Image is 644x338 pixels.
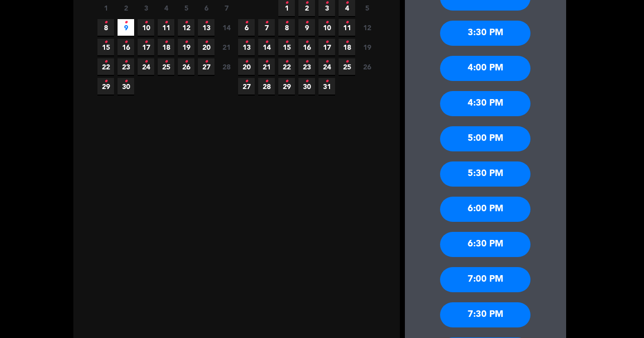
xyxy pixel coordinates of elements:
i: • [345,54,349,70]
span: 18 [158,39,174,55]
span: 29 [97,78,114,95]
i: • [245,54,248,70]
i: • [144,15,148,31]
span: 12 [359,19,375,36]
span: 27 [238,78,255,95]
div: 4:30 PM [440,91,530,116]
i: • [184,34,188,50]
div: 7:00 PM [440,267,530,292]
i: • [305,54,308,70]
span: 17 [318,39,335,55]
span: 6 [238,19,255,36]
span: 24 [318,58,335,75]
span: 28 [258,78,275,95]
div: 6:00 PM [440,197,530,222]
i: • [204,15,208,31]
span: 11 [339,19,355,36]
i: • [104,54,108,70]
span: 20 [238,58,255,75]
span: 8 [278,19,295,36]
span: 14 [258,39,275,55]
span: 16 [298,39,315,55]
div: 6:30 PM [440,232,530,257]
span: 23 [298,58,315,75]
span: 24 [138,58,154,75]
i: • [104,15,108,31]
span: 31 [318,78,335,95]
i: • [144,54,148,70]
i: • [104,34,108,50]
i: • [345,34,349,50]
i: • [204,34,208,50]
i: • [245,15,248,31]
i: • [124,54,128,70]
i: • [184,15,188,31]
span: 9 [118,19,134,36]
i: • [164,54,168,70]
i: • [325,73,329,90]
i: • [265,34,268,50]
span: 19 [359,39,375,55]
span: 18 [339,39,355,55]
span: 23 [118,58,134,75]
span: 20 [198,39,214,55]
i: • [164,34,168,50]
i: • [124,15,128,31]
i: • [124,73,128,90]
span: 8 [97,19,114,36]
span: 9 [298,19,315,36]
i: • [325,54,329,70]
i: • [164,15,168,31]
i: • [265,54,268,70]
i: • [285,73,288,90]
div: 3:30 PM [440,21,530,46]
span: 25 [339,58,355,75]
span: 26 [359,58,375,75]
i: • [325,15,329,31]
span: 22 [97,58,114,75]
span: 15 [97,39,114,55]
i: • [265,73,268,90]
div: 5:00 PM [440,126,530,151]
i: • [144,34,148,50]
span: 30 [298,78,315,95]
i: • [285,15,288,31]
span: 17 [138,39,154,55]
i: • [345,15,349,31]
span: 19 [178,39,194,55]
i: • [285,54,288,70]
span: 13 [238,39,255,55]
i: • [245,34,248,50]
i: • [124,34,128,50]
i: • [204,54,208,70]
div: 5:30 PM [440,161,530,187]
i: • [305,73,308,90]
span: 7 [258,19,275,36]
i: • [265,15,268,31]
span: 29 [278,78,295,95]
span: 25 [158,58,174,75]
div: 4:00 PM [440,56,530,81]
span: 22 [278,58,295,75]
i: • [305,15,308,31]
span: 16 [118,39,134,55]
span: 21 [218,39,235,55]
span: 15 [278,39,295,55]
span: 14 [218,19,235,36]
span: 26 [178,58,194,75]
i: • [325,34,329,50]
span: 12 [178,19,194,36]
span: 13 [198,19,214,36]
span: 28 [218,58,235,75]
span: 10 [138,19,154,36]
span: 10 [318,19,335,36]
span: 27 [198,58,214,75]
span: 11 [158,19,174,36]
i: • [184,54,188,70]
span: 30 [118,78,134,95]
i: • [104,73,108,90]
i: • [285,34,288,50]
span: 21 [258,58,275,75]
div: 7:30 PM [440,302,530,327]
i: • [245,73,248,90]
